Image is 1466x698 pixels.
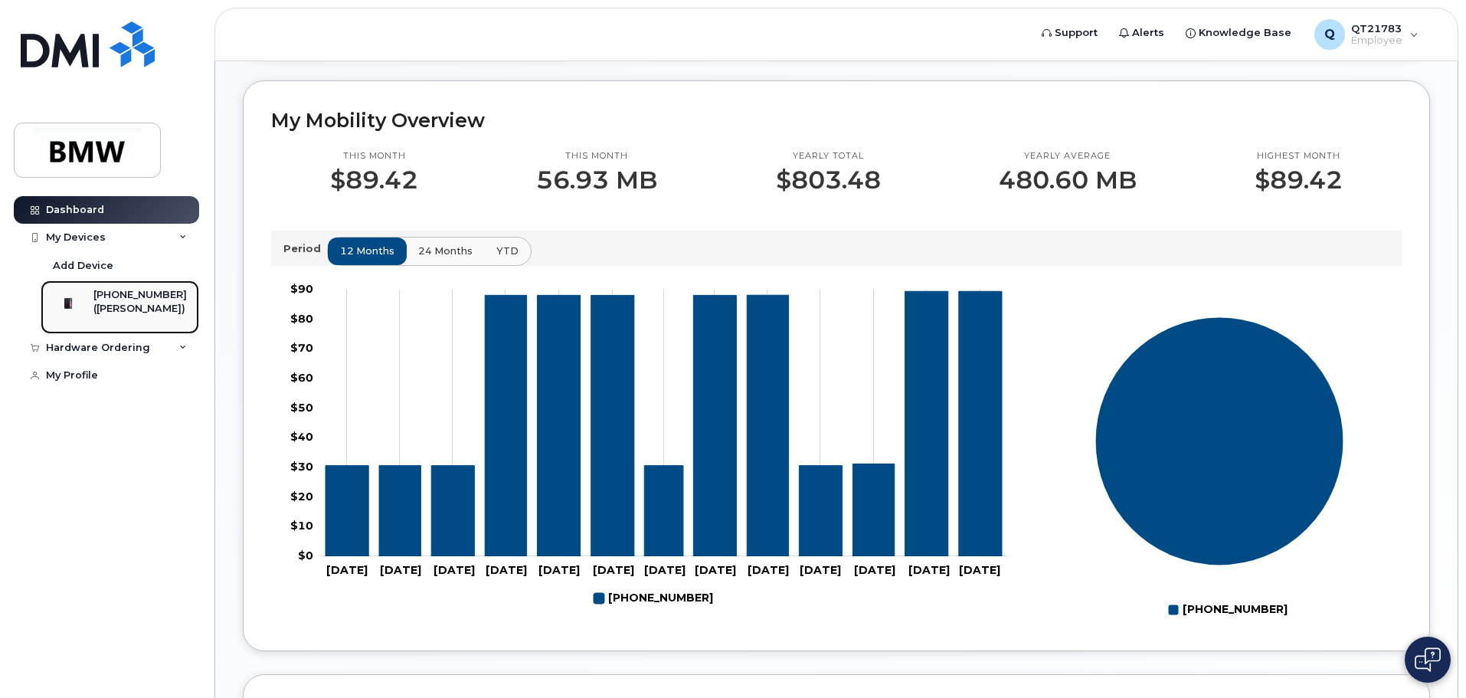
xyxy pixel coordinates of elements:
g: 864-371-9043 [326,291,1002,556]
g: 864-371-9043 [594,585,713,611]
p: Period [283,241,327,256]
p: $89.42 [1255,166,1343,194]
tspan: [DATE] [854,563,895,577]
tspan: [DATE] [644,563,686,577]
span: Support [1055,25,1098,41]
p: 56.93 MB [536,166,657,194]
tspan: [DATE] [380,563,421,577]
span: YTD [496,244,519,258]
tspan: [DATE] [748,563,789,577]
a: Knowledge Base [1175,18,1302,48]
tspan: $20 [290,489,313,503]
tspan: [DATE] [326,563,368,577]
tspan: [DATE] [800,563,841,577]
tspan: $60 [290,371,313,385]
p: This month [330,150,418,162]
img: Open chat [1415,647,1441,672]
g: Legend [1168,597,1288,623]
tspan: [DATE] [959,563,1000,577]
g: Series [1095,316,1344,565]
span: QT21783 [1351,22,1402,34]
h2: My Mobility Overview [271,109,1402,132]
p: Yearly average [999,150,1137,162]
a: Alerts [1108,18,1175,48]
tspan: $40 [290,430,313,444]
tspan: [DATE] [908,563,950,577]
tspan: [DATE] [593,563,634,577]
div: QT21783 [1304,19,1429,50]
tspan: $10 [290,519,313,533]
p: 480.60 MB [999,166,1137,194]
tspan: $50 [290,400,313,414]
g: Chart [1095,316,1344,622]
tspan: [DATE] [486,563,527,577]
tspan: $80 [290,311,313,325]
tspan: [DATE] [434,563,475,577]
p: $89.42 [330,166,418,194]
tspan: $90 [290,282,313,296]
p: Yearly total [776,150,881,162]
tspan: [DATE] [538,563,580,577]
span: Knowledge Base [1199,25,1291,41]
tspan: $70 [290,341,313,355]
p: Highest month [1255,150,1343,162]
p: $803.48 [776,166,881,194]
tspan: $0 [298,549,313,562]
span: Employee [1351,34,1402,47]
g: Legend [594,585,713,611]
tspan: $30 [290,460,313,474]
span: Alerts [1132,25,1164,41]
span: Q [1324,25,1335,44]
tspan: [DATE] [695,563,736,577]
span: 24 months [418,244,473,258]
p: This month [536,150,657,162]
a: Support [1031,18,1108,48]
g: Chart [290,282,1007,611]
